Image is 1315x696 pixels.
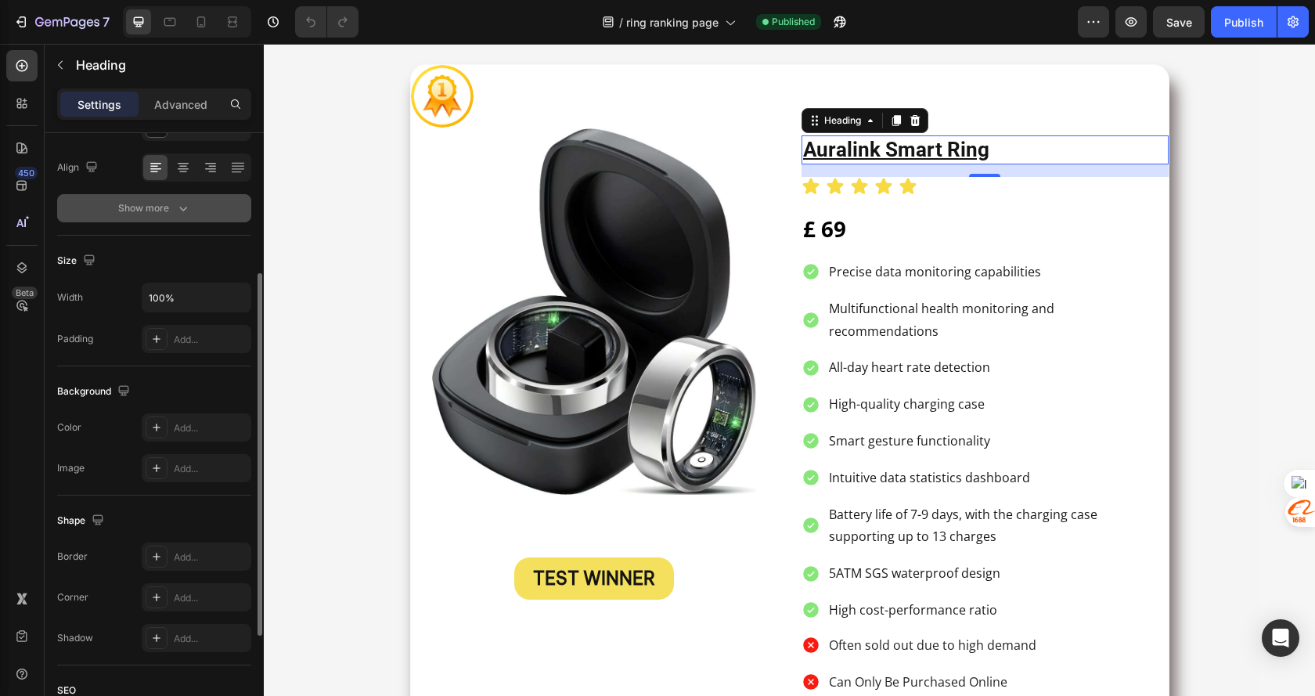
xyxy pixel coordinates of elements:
p: 7 [103,13,110,31]
p: Multifunctional health monitoring and recommendations [565,254,902,299]
div: Shape [57,510,107,532]
p: 5ATM SGS waterproof design [565,518,902,541]
div: Border [57,550,88,564]
span: ring ranking page [626,14,719,31]
p: Heading [76,56,245,74]
div: Background [57,381,133,402]
span: Published [772,15,815,29]
div: Padding [57,332,93,346]
div: Add... [174,591,247,605]
div: Add... [174,421,247,435]
p: Often sold out due to high demand [565,590,773,613]
div: Add... [174,632,247,646]
iframe: Design area [264,44,1315,696]
span: / [619,14,623,31]
p: All-day heart rate detection [565,312,902,335]
div: Publish [1224,14,1263,31]
div: Add... [174,462,247,476]
div: Width [57,290,83,305]
strong: £ 69 [539,170,582,200]
div: Add... [174,333,247,347]
div: 450 [15,167,38,179]
p: High cost-performance ratio [565,555,902,578]
p: Advanced [154,96,207,113]
button: Save [1153,6,1205,38]
p: Intuitive data statistics dashboard [565,423,902,445]
div: Heading [557,70,600,84]
p: Test Winner [269,523,391,546]
p: High-quality charging case [565,349,902,372]
p: Settings [77,96,121,113]
p: Battery life of 7-9 days, with the charging case supporting up to 13 charges [565,460,902,505]
button: 7 [6,6,117,38]
div: Undo/Redo [295,6,358,38]
span: Save [1166,16,1192,29]
p: Precise data monitoring capabilities [565,217,902,240]
div: Show more [118,200,191,216]
div: Image [57,461,85,475]
div: Beta [12,287,38,299]
div: Size [57,251,99,272]
input: Auto [142,283,250,312]
div: Corner [57,590,88,604]
a: auralink smart ring [539,94,726,117]
p: Smart gesture functionality [565,386,902,409]
button: Show more [57,194,251,222]
div: Open Intercom Messenger [1262,619,1299,657]
div: Shadow [57,631,93,645]
div: Color [57,420,81,435]
div: Add... [174,550,247,564]
button: Publish [1211,6,1277,38]
p: Can Only Be Purchased Online [565,627,773,650]
div: Align [57,157,101,179]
